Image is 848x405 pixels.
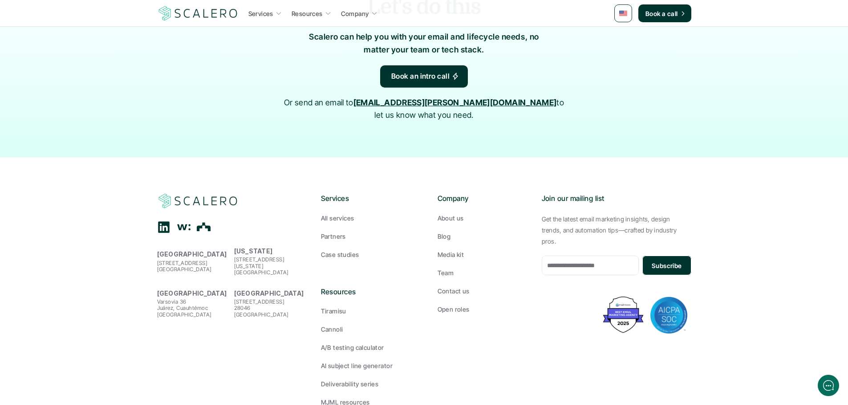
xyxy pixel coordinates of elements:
[321,232,346,241] p: Partners
[652,261,682,270] p: Subscribe
[157,299,230,318] p: Varsovia 36 Juárez, Cuauhtémoc [GEOGRAPHIC_DATA]
[438,268,454,277] p: Team
[601,294,645,335] img: Best Email Marketing Agency 2025 - Recognized by Mailmodo
[177,221,191,234] div: Wellfound
[353,98,557,107] a: [EMAIL_ADDRESS][PERSON_NAME][DOMAIN_NAME]
[248,9,273,18] p: Services
[341,9,369,18] p: Company
[438,305,470,314] p: Open roles
[321,213,411,223] a: All services
[645,9,678,18] p: Book a call
[234,299,307,318] p: [STREET_ADDRESS] 28046 [GEOGRAPHIC_DATA]
[292,9,323,18] p: Resources
[157,5,239,22] img: Scalero company logo
[321,306,346,316] p: Tiramisu
[157,193,239,209] a: Scalero company logo
[438,286,527,296] a: Contact us
[321,306,411,316] a: Tiramisu
[321,286,411,298] p: Resources
[234,257,307,276] p: [STREET_ADDRESS] [US_STATE][GEOGRAPHIC_DATA]
[542,213,691,247] p: Get the latest email marketing insights, design trends, and automation tips—crafted by industry p...
[438,232,451,241] p: Blog
[321,250,411,259] a: Case studies
[380,65,468,88] a: Book an intro call
[157,192,239,209] img: Scalero company logo
[438,193,527,205] p: Company
[321,379,379,389] p: Deliverability series
[438,305,527,314] a: Open roles
[438,213,464,223] p: About us
[234,289,304,297] strong: [GEOGRAPHIC_DATA]
[321,343,384,352] p: A/B testing calculator
[321,325,411,334] a: Cannoli
[234,247,273,255] strong: [US_STATE]
[642,256,691,275] button: Subscribe
[157,250,227,258] strong: [GEOGRAPHIC_DATA]
[321,379,411,389] a: Deliverability series
[280,96,569,122] p: Or send an email to to let us know what you need.
[157,289,227,297] strong: [GEOGRAPHIC_DATA]
[14,118,164,136] button: New conversation
[321,213,354,223] p: All services
[321,232,411,241] a: Partners
[57,123,107,130] span: New conversation
[438,286,470,296] p: Contact us
[638,4,691,22] a: Book a call
[13,43,165,57] h1: Hi! Welcome to [GEOGRAPHIC_DATA].
[321,343,411,352] a: A/B testing calculator
[321,361,393,370] p: AI subject line generator
[157,5,239,21] a: Scalero company logo
[438,268,527,277] a: Team
[300,31,549,56] p: Scalero can help you with your email and lifecycle needs, no matter your team or tech stack.
[157,260,230,273] p: [STREET_ADDRESS] [GEOGRAPHIC_DATA]
[650,297,688,334] img: AICPA SOC badge
[74,311,113,317] span: We run on Gist
[391,71,450,82] p: Book an intro call
[321,325,343,334] p: Cannoli
[13,59,165,102] h2: Let us know if we can help with lifecycle marketing.
[157,221,170,234] div: Linkedin
[321,250,359,259] p: Case studies
[438,250,527,259] a: Media kit
[438,232,527,241] a: Blog
[197,221,211,234] div: The Org
[818,375,839,396] iframe: gist-messenger-bubble-iframe
[438,250,464,259] p: Media kit
[438,213,527,223] a: About us
[321,193,411,205] p: Services
[542,193,691,205] p: Join our mailing list
[321,361,411,370] a: AI subject line generator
